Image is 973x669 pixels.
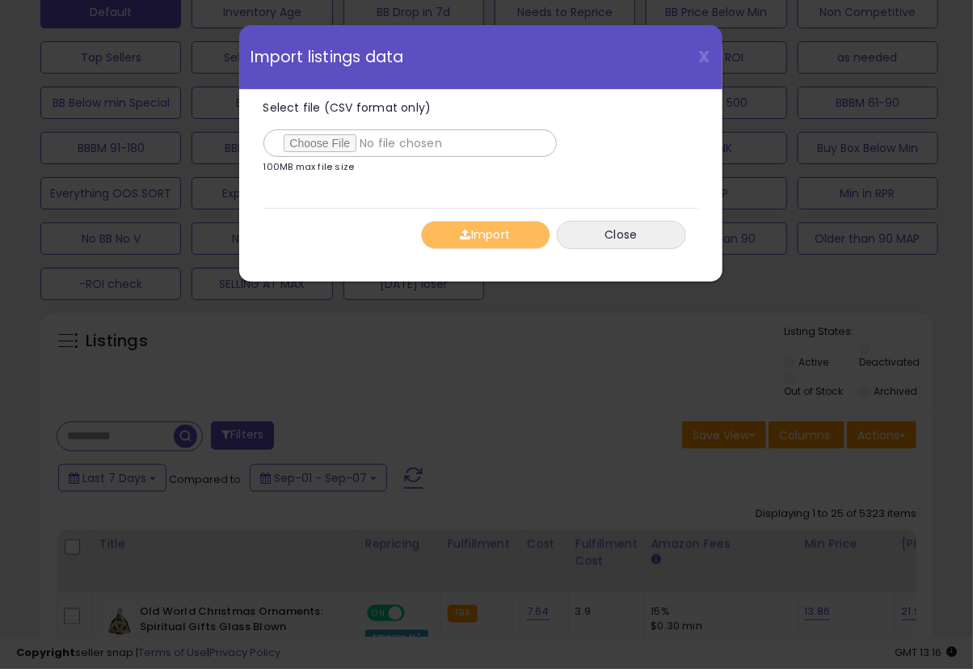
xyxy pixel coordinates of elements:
[557,221,686,249] button: Close
[421,221,550,249] button: Import
[263,163,355,171] p: 100MB max file size
[263,100,432,116] span: Select file (CSV format only)
[251,49,404,65] span: Import listings data
[699,45,710,68] span: X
